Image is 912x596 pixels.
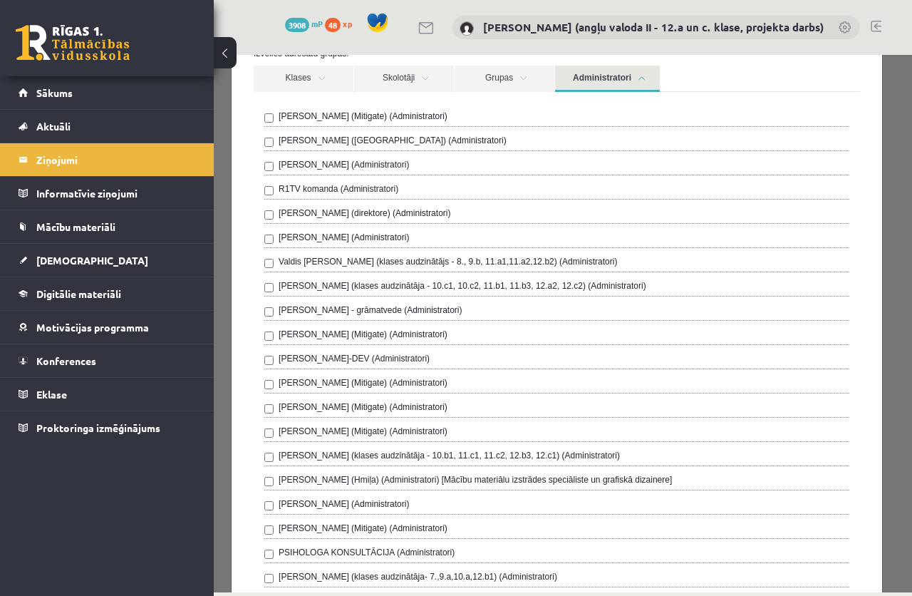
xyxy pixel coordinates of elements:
a: [PERSON_NAME] (angļu valoda II - 12.a un c. klase, projekta darbs) [483,20,824,34]
span: Eklase [36,388,67,401]
a: Informatīvie ziņojumi [19,177,196,210]
a: Aktuāli [19,110,196,143]
span: 48 [325,18,341,32]
a: 3908 mP [285,18,323,29]
a: 48 xp [325,18,359,29]
span: 3908 [285,18,309,32]
span: Motivācijas programma [36,321,149,334]
a: Eklase [19,378,196,411]
span: mP [311,18,323,29]
span: Proktoringa izmēģinājums [36,421,160,434]
span: Konferences [36,354,96,367]
a: Mācību materiāli [19,210,196,243]
span: Digitālie materiāli [36,287,121,300]
a: Ziņojumi [19,143,196,176]
a: Rīgas 1. Tālmācības vidusskola [16,25,130,61]
legend: Informatīvie ziņojumi [36,177,196,210]
span: Aktuāli [36,120,71,133]
a: Digitālie materiāli [19,277,196,310]
legend: Ziņojumi [36,143,196,176]
a: [DEMOGRAPHIC_DATA] [19,244,196,277]
span: Sākums [36,86,73,99]
a: Motivācijas programma [19,311,196,344]
img: Katrīne Laizāne (angļu valoda II - 12.a un c. klase, projekta darbs) [460,21,474,36]
a: Proktoringa izmēģinājums [19,411,196,444]
a: Konferences [19,344,196,377]
a: Sākums [19,76,196,109]
span: Mācību materiāli [36,220,115,233]
span: xp [343,18,352,29]
span: [DEMOGRAPHIC_DATA] [36,254,148,267]
iframe: To enrich screen reader interactions, please activate Accessibility in Grammarly extension settings [214,55,912,592]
